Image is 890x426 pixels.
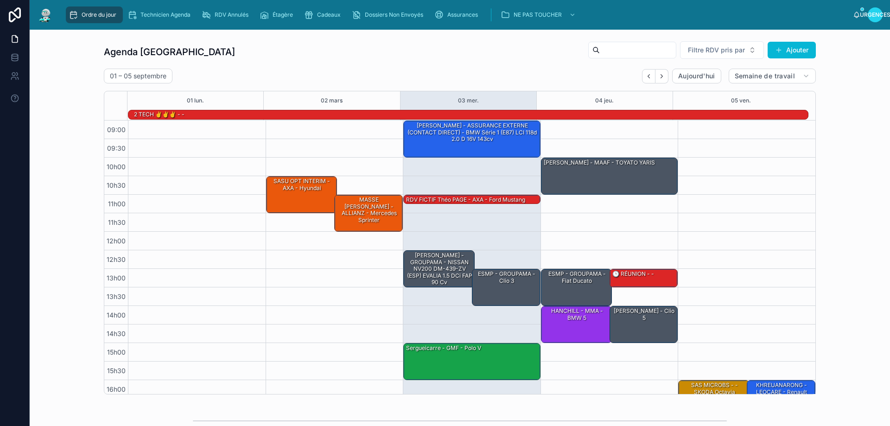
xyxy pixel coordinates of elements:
[104,46,235,57] font: Agenda [GEOGRAPHIC_DATA]
[134,111,184,118] font: 2 TECH ✌️✌️✌️ - -
[257,6,299,23] a: Étagère
[187,97,204,104] font: 01 lun.
[610,269,678,287] div: 🕒 RÉUNION - -
[110,72,166,80] font: 01 – 05 septembre
[544,159,655,166] font: [PERSON_NAME] - MAAF - TOYATO YARIS
[678,72,715,80] font: Aujourd'hui
[756,381,807,402] font: KHREUANARONG - LEOCARE - Renault Mégane 3 coupé
[349,6,430,23] a: Dossiers Non Envoyés
[548,270,606,284] font: ESMP - GROUPAMA - fiat ducato
[404,251,474,287] div: [PERSON_NAME] - GROUPAMA - NISSAN NV200 DM-439-ZV (ESP) EVALIA 1.5 dCi FAP 90 cv
[642,69,655,83] button: Dos
[107,237,126,245] font: 12h00
[458,91,479,110] button: 03 mer.
[407,252,472,286] font: [PERSON_NAME] - GROUPAMA - NISSAN NV200 DM-439-ZV (ESP) EVALIA 1.5 dCi FAP 90 cv
[595,91,614,110] button: 04 jeu.
[321,91,343,110] button: 02 mars
[747,381,815,417] div: KHREUANARONG - LEOCARE - Renault Mégane 3 coupé
[514,11,562,18] font: NE PAS TOUCHER
[729,69,816,83] button: Semaine de travail
[365,11,423,18] font: Dossiers Non Envoyés
[432,6,484,23] a: Assurances
[731,97,751,104] font: 05 ven.
[187,91,204,110] button: 01 lun.
[267,177,337,213] div: SASU OPT INTERIM - AXA - hyundai
[133,110,185,119] div: 2 TECH ✌️✌️✌️ - -
[125,6,197,23] a: Technicien Agenda
[768,42,816,58] button: Ajouter
[66,6,123,23] a: Ordre du jour
[731,91,751,110] button: 05 ven.
[595,97,614,104] font: 04 jeu.
[655,69,668,83] button: Suivant
[107,126,126,134] font: 09:00
[317,11,341,18] font: Cadeaux
[107,255,126,263] font: 12h30
[335,195,402,231] div: MASSE [PERSON_NAME] - ALLIANZ - Mercedes sprinter
[301,6,347,23] a: Cadeaux
[321,97,343,104] font: 02 mars
[108,200,126,208] font: 11h00
[215,11,248,18] font: RDV Annulés
[37,7,54,22] img: Logo de l'application
[61,5,853,25] div: contenu déroulant
[541,306,612,343] div: HANCHILL - MMA - BMW 5
[691,381,738,395] font: SAS MICROBS - - SKODA Octavia
[612,270,654,277] font: 🕒 RÉUNION - -
[107,330,126,337] font: 14h30
[107,163,126,171] font: 10h00
[342,196,397,223] font: MASSE [PERSON_NAME] - ALLIANZ - Mercedes sprinter
[107,348,126,356] font: 15h00
[404,121,540,157] div: [PERSON_NAME] - ASSURANCE EXTERNE (CONTACT DIRECT) - BMW Série 1 (E87) LCI 118d 2.0 d 16V 143cv
[498,6,580,23] a: NE PAS TOUCHER
[273,11,293,18] font: Étagère
[688,46,745,54] font: Filtre RDV pris par
[404,343,540,380] div: Sergueicarre - GMF - Polo V
[680,41,764,59] button: Bouton de sélection
[107,367,126,375] font: 15h30
[140,11,191,18] font: Technicien Agenda
[541,158,678,194] div: [PERSON_NAME] - MAAF - TOYATO YARIS
[407,122,537,142] font: [PERSON_NAME] - ASSURANCE EXTERNE (CONTACT DIRECT) - BMW Série 1 (E87) LCI 118d 2.0 d 16V 143cv
[458,97,479,104] font: 03 mer.
[614,307,674,321] font: [PERSON_NAME] - clio 5
[610,306,678,343] div: [PERSON_NAME] - clio 5
[107,311,126,319] font: 14h00
[478,270,535,284] font: ESMP - GROUPAMA - Clio 3
[82,11,116,18] font: Ordre du jour
[107,385,126,393] font: 16h00
[472,269,540,305] div: ESMP - GROUPAMA - Clio 3
[107,181,126,189] font: 10h30
[107,144,126,152] font: 09:30
[107,292,126,300] font: 13h30
[108,218,126,226] font: 11h30
[406,196,525,203] font: RDV FICTIF Théo PAGE - AXA - ford mustang
[541,269,612,305] div: ESMP - GROUPAMA - fiat ducato
[273,178,330,191] font: SASU OPT INTERIM - AXA - hyundai
[404,195,540,204] div: RDV FICTIF Théo PAGE - AXA - ford mustang
[672,69,721,83] button: Aujourd'hui
[735,72,795,80] font: Semaine de travail
[107,274,126,282] font: 13h00
[406,344,481,351] font: Sergueicarre - GMF - Polo V
[199,6,255,23] a: RDV Annulés
[447,11,478,18] font: Assurances
[551,307,603,321] font: HANCHILL - MMA - BMW 5
[786,46,808,54] font: Ajouter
